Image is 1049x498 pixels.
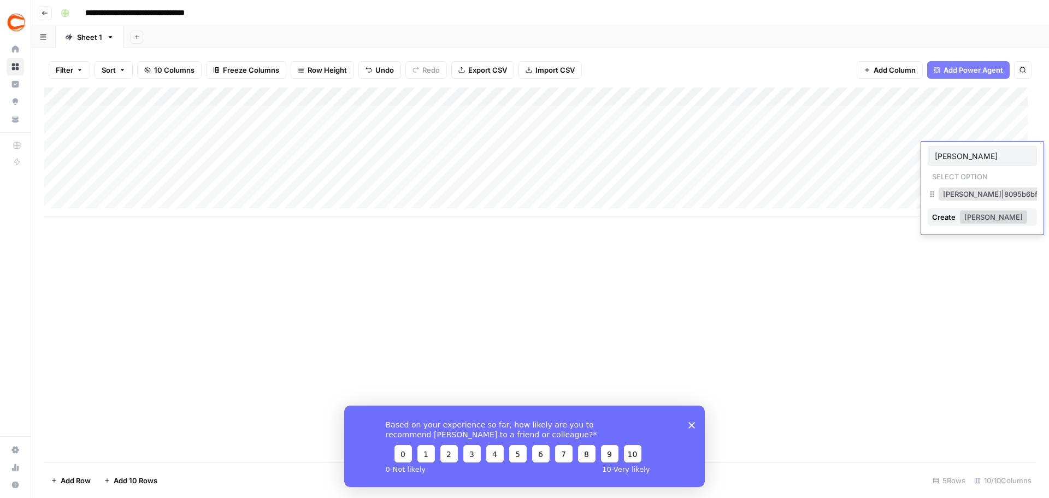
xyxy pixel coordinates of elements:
span: Add 10 Rows [114,475,157,486]
span: Export CSV [468,65,507,75]
span: Add Row [61,475,91,486]
button: Row Height [291,61,354,79]
a: Your Data [7,110,24,128]
span: Freeze Columns [223,65,279,75]
span: Undo [375,65,394,75]
button: Import CSV [518,61,582,79]
p: Select option [928,169,992,182]
span: Add Power Agent [944,65,1003,75]
button: Redo [405,61,447,79]
div: 10/10 Columns [970,472,1036,489]
div: Sheet 1 [77,32,102,43]
div: 5 Rows [928,472,970,489]
span: Add Column [874,65,916,75]
button: Add Row [44,472,97,489]
button: Filter [49,61,90,79]
button: Undo [358,61,401,79]
a: Settings [7,441,24,459]
button: Workspace: Covers [7,9,24,36]
a: Insights [7,75,24,93]
span: Sort [102,65,116,75]
button: Create[PERSON_NAME] [928,208,1037,226]
button: Freeze Columns [206,61,286,79]
span: 10 Columns [154,65,195,75]
div: [PERSON_NAME]|8095b6bf-0fff-41b1-802a-2bbcaaafd23a [928,185,1037,205]
button: Sort [95,61,133,79]
a: Sheet 1 [56,26,123,48]
button: [PERSON_NAME] [960,210,1027,224]
div: Create [932,208,958,226]
span: Filter [56,65,73,75]
input: Search or create [935,151,1030,161]
a: Opportunities [7,93,24,110]
button: Add Column [857,61,923,79]
span: Redo [422,65,440,75]
button: 10 Columns [137,61,202,79]
iframe: Survey from AirOps [344,406,705,487]
a: Home [7,40,24,58]
a: Usage [7,459,24,476]
img: Covers Logo [7,13,26,32]
button: Add 10 Rows [97,472,164,489]
button: Help + Support [7,476,24,494]
a: Browse [7,58,24,75]
button: Export CSV [451,61,514,79]
span: Import CSV [535,65,575,75]
span: Row Height [308,65,347,75]
button: Add Power Agent [927,61,1010,79]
